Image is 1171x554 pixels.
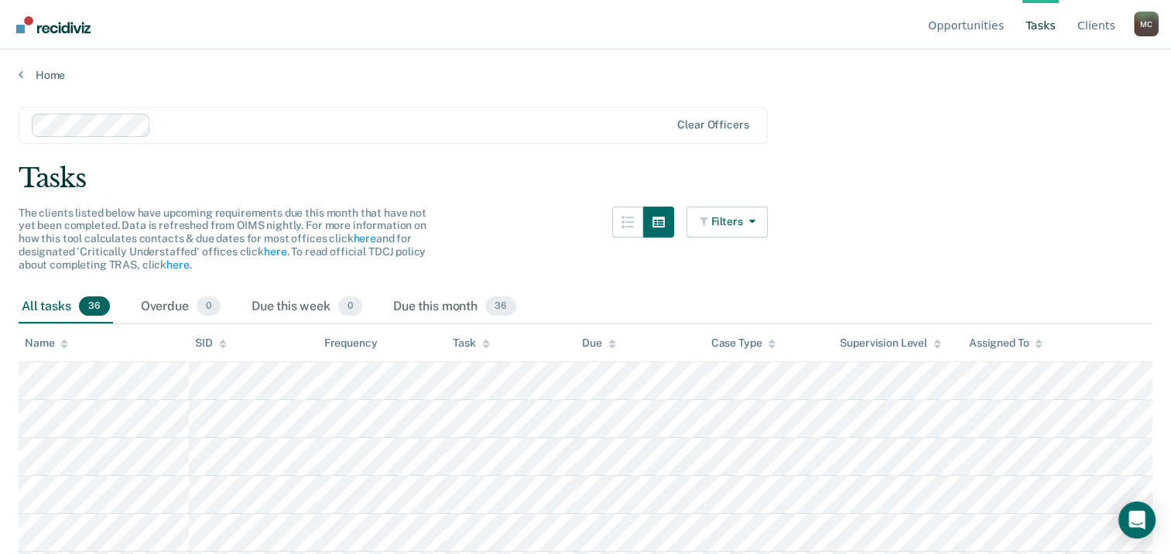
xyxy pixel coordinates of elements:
div: Overdue [138,290,224,324]
img: Recidiviz [16,16,91,33]
span: 0 [197,296,221,316]
a: here [264,245,286,258]
div: Case Type [711,337,776,350]
div: Assigned To [969,337,1043,350]
button: Filters [687,207,769,238]
div: Clear officers [677,118,748,132]
span: 36 [79,296,110,316]
div: Due this week [248,290,365,324]
div: Name [25,337,68,350]
div: Due [582,337,616,350]
a: here [166,258,189,271]
a: here [353,232,375,245]
a: Home [19,68,1152,82]
span: 36 [485,296,516,316]
span: The clients listed below have upcoming requirements due this month that have not yet been complet... [19,207,426,271]
div: Task [453,337,489,350]
span: 0 [338,296,362,316]
div: All tasks [19,290,113,324]
div: Tasks [19,162,1152,194]
div: Due this month [390,290,519,324]
button: Profile dropdown button [1134,12,1159,36]
div: Open Intercom Messenger [1118,501,1156,539]
div: M C [1134,12,1159,36]
div: Supervision Level [840,337,941,350]
div: SID [195,337,227,350]
div: Frequency [324,337,378,350]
